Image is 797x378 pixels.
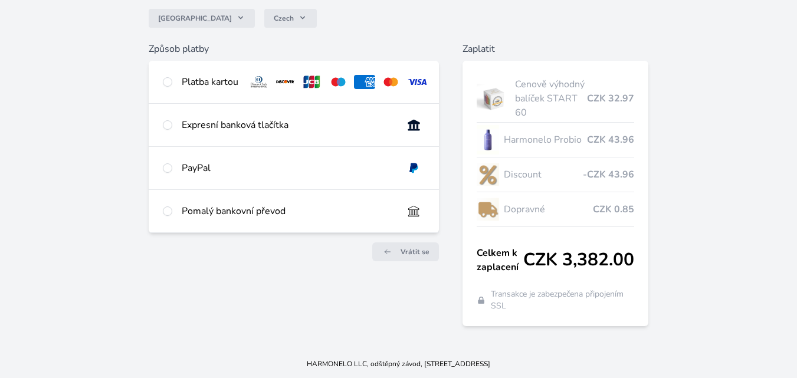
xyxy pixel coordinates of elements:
[301,75,323,89] img: jcb.svg
[401,247,429,257] span: Vrátit se
[182,118,393,132] div: Expresní banková tlačítka
[406,75,428,89] img: visa.svg
[182,204,393,218] div: Pomalý bankovní převod
[504,167,583,182] span: Discount
[587,91,634,106] span: CZK 32.97
[403,118,425,132] img: onlineBanking_CZ.svg
[403,204,425,218] img: bankTransfer_IBAN.svg
[372,242,439,261] a: Vrátit se
[158,14,232,23] span: [GEOGRAPHIC_DATA]
[354,75,376,89] img: amex.svg
[149,42,439,56] h6: Způsob platby
[463,42,648,56] h6: Zaplatit
[380,75,402,89] img: mc.svg
[149,9,255,28] button: [GEOGRAPHIC_DATA]
[327,75,349,89] img: maestro.svg
[264,9,317,28] button: Czech
[182,161,393,175] div: PayPal
[515,77,587,120] span: Cenově výhodný balíček START 60
[403,161,425,175] img: paypal.svg
[587,133,634,147] span: CZK 43.96
[504,133,587,147] span: Harmonelo Probio
[182,75,238,89] div: Platba kartou
[274,14,294,23] span: Czech
[248,75,270,89] img: diners.svg
[274,75,296,89] img: discover.svg
[491,288,635,312] span: Transakce je zabezpečena připojením SSL
[477,125,499,155] img: CLEAN_PROBIO_se_stinem_x-lo.jpg
[583,167,634,182] span: -CZK 43.96
[477,160,499,189] img: discount-lo.png
[477,246,523,274] span: Celkem k zaplacení
[593,202,634,216] span: CZK 0.85
[477,84,510,113] img: start.jpg
[504,202,593,216] span: Dopravné
[523,249,634,271] span: CZK 3,382.00
[477,195,499,224] img: delivery-lo.png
